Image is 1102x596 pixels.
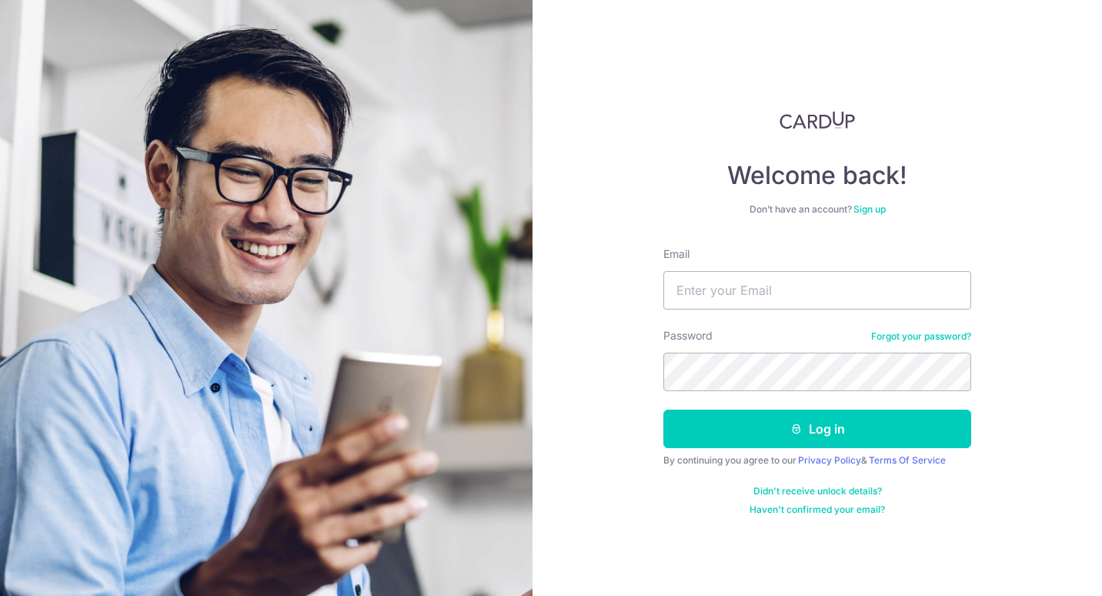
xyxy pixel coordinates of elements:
[663,410,971,448] button: Log in
[798,454,861,466] a: Privacy Policy
[663,246,690,262] label: Email
[663,454,971,467] div: By continuing you agree to our &
[780,111,855,129] img: CardUp Logo
[869,454,946,466] a: Terms Of Service
[753,485,882,497] a: Didn't receive unlock details?
[663,203,971,216] div: Don’t have an account?
[663,160,971,191] h4: Welcome back!
[871,330,971,343] a: Forgot your password?
[663,271,971,310] input: Enter your Email
[750,504,885,516] a: Haven't confirmed your email?
[853,203,886,215] a: Sign up
[663,328,713,343] label: Password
